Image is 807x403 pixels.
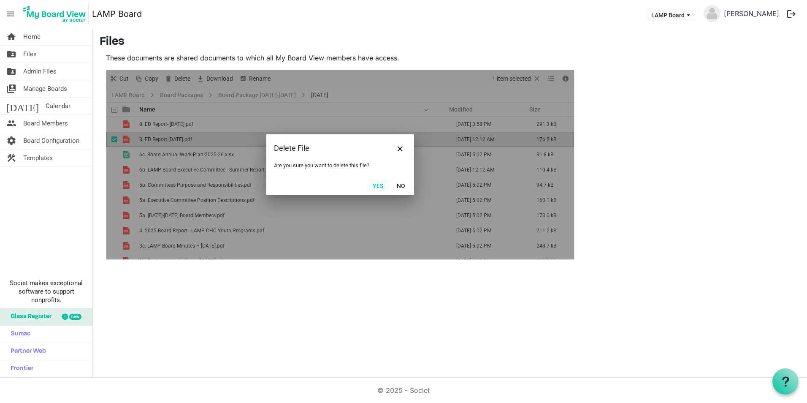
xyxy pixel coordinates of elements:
button: logout [783,5,800,23]
div: Delete File [274,142,380,155]
span: Calendar [46,98,70,114]
span: folder_shared [6,63,16,80]
a: [PERSON_NAME] [720,5,783,22]
span: construction [6,150,16,166]
h3: Files [100,35,800,49]
div: new [69,314,81,320]
span: Admin Files [23,63,57,80]
span: Glass Register [6,308,51,325]
span: people [6,115,16,132]
span: [DATE] [6,98,39,114]
a: © 2025 - Societ [377,386,430,395]
span: settings [6,132,16,149]
span: Home [23,28,41,45]
a: LAMP Board [92,5,142,22]
span: Board Configuration [23,132,79,149]
span: Societ makes exceptional software to support nonprofits. [4,279,89,304]
span: folder_shared [6,46,16,63]
p: These documents are shared documents to which all My Board View members have access. [106,53,574,63]
div: Are you sure you want to delete this file? [274,162,406,169]
span: home [6,28,16,45]
button: LAMP Board dropdownbutton [646,9,696,21]
span: menu [3,6,19,22]
img: My Board View Logo [21,3,89,25]
span: Partner Web [6,343,46,360]
button: Close [394,142,406,155]
span: switch_account [6,80,16,97]
span: Frontier [6,360,33,377]
span: Templates [23,150,53,166]
button: Yes [367,180,389,191]
span: Files [23,46,37,63]
a: My Board View Logo [21,3,92,25]
span: Sumac [6,326,30,343]
span: Manage Boards [23,80,67,97]
button: No [391,180,411,191]
span: Board Members [23,115,68,132]
img: no-profile-picture.svg [704,5,720,22]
